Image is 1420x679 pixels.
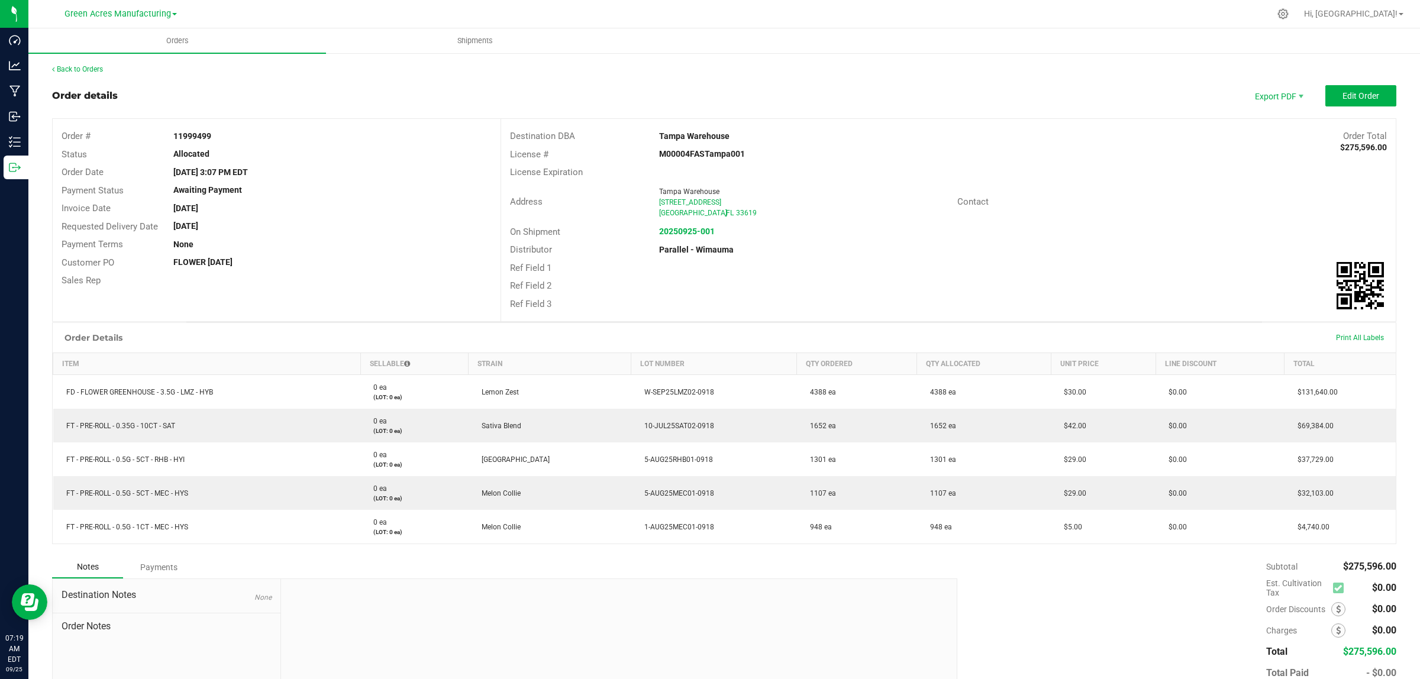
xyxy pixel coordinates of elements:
p: 09/25 [5,665,23,674]
span: $29.00 [1058,455,1086,464]
strong: [DATE] [173,203,198,213]
span: 1-AUG25MEC01-0918 [638,523,714,531]
th: Item [53,353,361,375]
span: Ref Field 2 [510,280,551,291]
span: FT - PRE-ROLL - 0.35G - 10CT - SAT [60,422,175,430]
span: Order Notes [62,619,272,633]
qrcode: 11999499 [1337,262,1384,309]
div: Manage settings [1276,8,1290,20]
p: 07:19 AM EDT [5,633,23,665]
span: 1107 ea [924,489,956,497]
span: Invoice Date [62,203,111,214]
span: Order Discounts [1266,604,1331,614]
inline-svg: Dashboard [9,34,21,46]
span: License # [510,149,548,160]
span: Est. Cultivation Tax [1266,578,1328,597]
p: (LOT: 0 ea) [367,494,461,503]
span: 4388 ea [804,388,836,396]
th: Strain [469,353,631,375]
span: Destination Notes [62,588,272,602]
span: Melon Collie [476,489,521,497]
a: 20250925-001 [659,227,715,236]
a: Shipments [326,28,624,53]
span: $5.00 [1058,523,1082,531]
span: $0.00 [1163,489,1187,497]
iframe: Resource center [12,584,47,620]
span: 4388 ea [924,388,956,396]
span: Address [510,196,543,207]
span: Melon Collie [476,523,521,531]
span: 948 ea [924,523,952,531]
span: Print All Labels [1336,334,1384,342]
span: $69,384.00 [1292,422,1334,430]
span: None [254,593,272,602]
span: $4,740.00 [1292,523,1329,531]
span: $32,103.00 [1292,489,1334,497]
th: Sellable [360,353,469,375]
span: Calculate cultivation tax [1333,580,1349,596]
span: 10-JUL25SAT02-0918 [638,422,714,430]
inline-svg: Manufacturing [9,85,21,97]
span: Orders [150,35,205,46]
strong: [DATE] [173,221,198,231]
span: Green Acres Manufacturing [64,9,171,19]
span: Tampa Warehouse [659,187,719,196]
span: Ref Field 1 [510,263,551,273]
span: 0 ea [367,484,387,493]
span: 0 ea [367,518,387,526]
span: Total [1266,646,1287,657]
span: $29.00 [1058,489,1086,497]
span: [STREET_ADDRESS] [659,198,721,206]
span: Ref Field 3 [510,299,551,309]
span: Distributor [510,244,552,255]
a: Back to Orders [52,65,103,73]
strong: FLOWER [DATE] [173,257,233,267]
span: Status [62,149,87,160]
span: W-SEP25LMZ02-0918 [638,388,714,396]
inline-svg: Outbound [9,161,21,173]
h1: Order Details [64,333,122,342]
inline-svg: Inbound [9,111,21,122]
span: 0 ea [367,417,387,425]
strong: Awaiting Payment [173,185,242,195]
span: Order Total [1343,131,1387,141]
span: Contact [957,196,989,207]
span: 0 ea [367,383,387,392]
p: (LOT: 0 ea) [367,426,461,435]
span: [GEOGRAPHIC_DATA] [659,209,727,217]
strong: 11999499 [173,131,211,141]
div: Notes [52,556,123,578]
button: Edit Order [1325,85,1396,106]
span: Charges [1266,626,1331,635]
div: Order details [52,89,118,103]
p: (LOT: 0 ea) [367,528,461,536]
div: Payments [123,557,194,578]
img: Scan me! [1337,262,1384,309]
span: Order Date [62,167,104,177]
span: 1301 ea [924,455,956,464]
span: 1301 ea [804,455,836,464]
span: $0.00 [1163,422,1187,430]
span: 1107 ea [804,489,836,497]
span: Payment Terms [62,239,123,250]
span: $275,596.00 [1343,646,1396,657]
span: Sales Rep [62,275,101,286]
span: Requested Delivery Date [62,221,158,232]
span: FD - FLOWER GREENHOUSE - 3.5G - LMZ - HYB [60,388,213,396]
th: Lot Number [631,353,797,375]
span: 948 ea [804,523,832,531]
th: Line Discount [1156,353,1285,375]
span: $0.00 [1163,523,1187,531]
span: Order # [62,131,91,141]
span: Shipments [441,35,509,46]
strong: None [173,240,193,249]
span: $37,729.00 [1292,455,1334,464]
span: On Shipment [510,227,560,237]
span: 5-AUG25MEC01-0918 [638,489,714,497]
strong: Tampa Warehouse [659,131,730,141]
span: FL [726,209,734,217]
a: Orders [28,28,326,53]
span: $0.00 [1163,455,1187,464]
span: 1652 ea [804,422,836,430]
